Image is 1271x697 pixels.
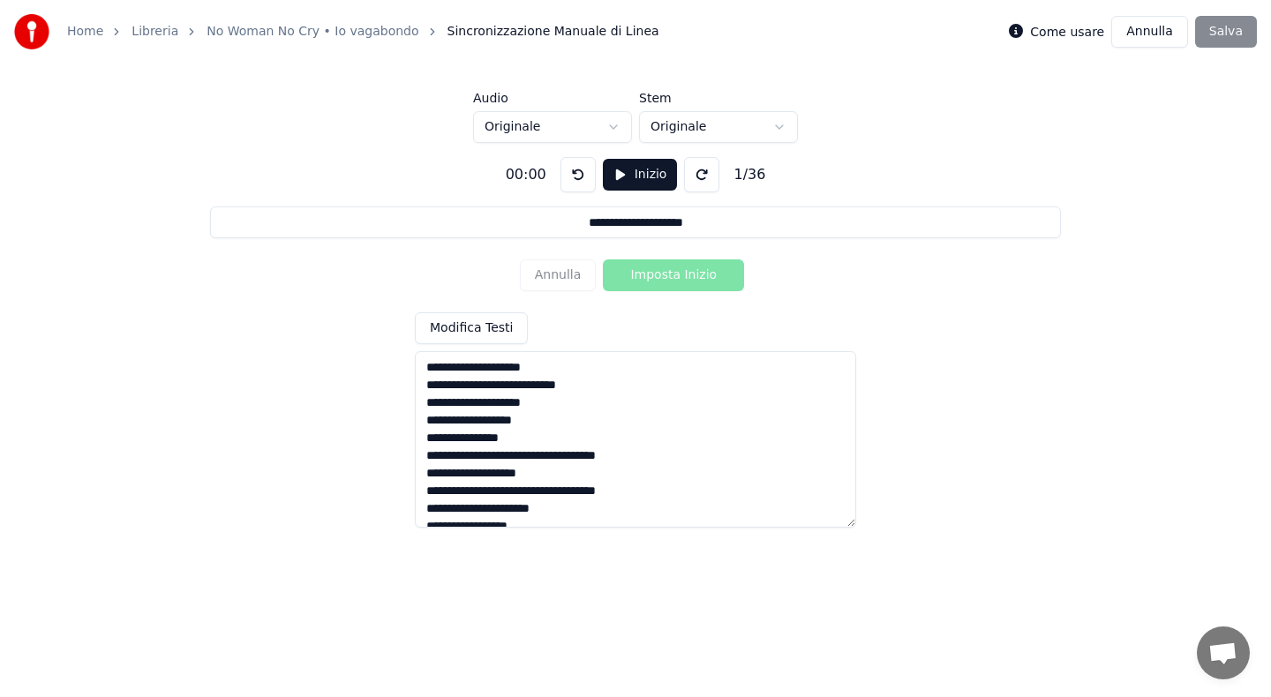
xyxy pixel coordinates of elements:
label: Come usare [1030,26,1104,38]
button: Modifica Testi [415,312,528,344]
button: Inizio [603,159,678,191]
a: Libreria [132,23,178,41]
div: Aprire la chat [1197,626,1250,679]
nav: breadcrumb [67,23,659,41]
div: 00:00 [499,164,553,185]
div: 1 / 36 [726,164,772,185]
span: Sincronizzazione Manuale di Linea [447,23,659,41]
a: No Woman No Cry • Io vagabondo [207,23,418,41]
label: Stem [639,92,798,104]
label: Audio [473,92,632,104]
a: Home [67,23,103,41]
button: Annulla [1111,16,1188,48]
img: youka [14,14,49,49]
